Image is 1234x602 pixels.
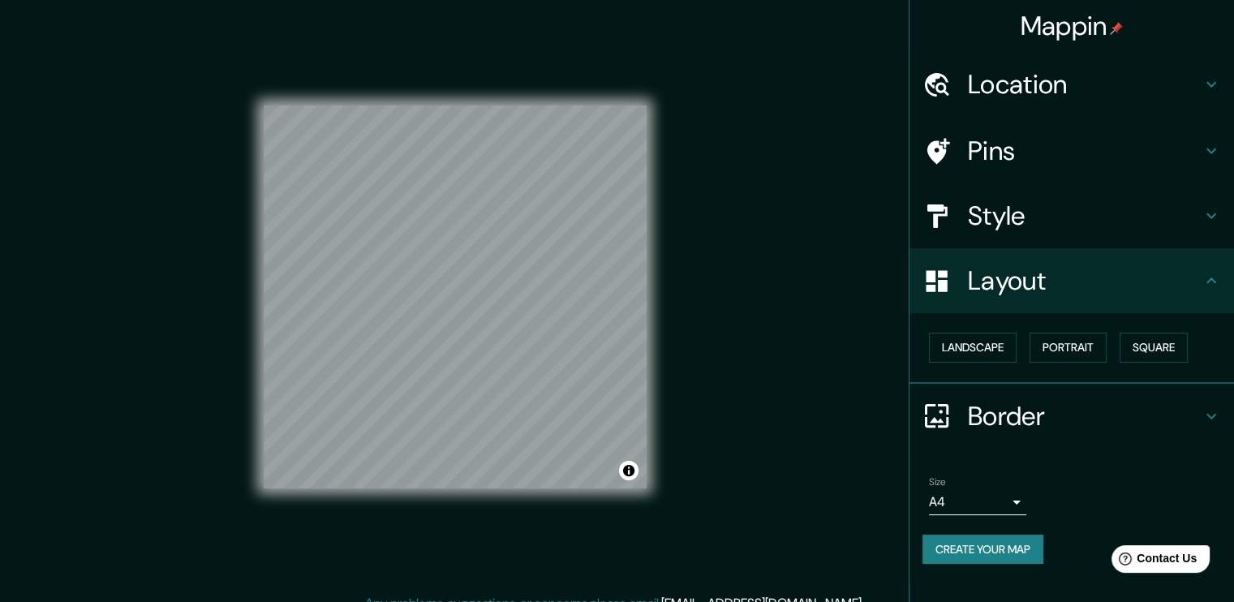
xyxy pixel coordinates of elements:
button: Square [1120,333,1188,363]
button: Create your map [922,535,1043,565]
label: Size [929,475,946,488]
button: Portrait [1030,333,1107,363]
button: Toggle attribution [619,461,638,480]
div: Border [909,384,1234,449]
div: Location [909,52,1234,117]
div: A4 [929,489,1026,515]
h4: Border [968,400,1202,432]
h4: Pins [968,135,1202,167]
div: Pins [909,118,1234,183]
h4: Style [968,200,1202,232]
button: Landscape [929,333,1017,363]
h4: Layout [968,264,1202,297]
h4: Location [968,68,1202,101]
canvas: Map [264,105,647,488]
h4: Mappin [1021,10,1124,42]
div: Layout [909,248,1234,313]
img: pin-icon.png [1110,22,1123,35]
iframe: Help widget launcher [1090,539,1216,584]
div: Style [909,183,1234,248]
